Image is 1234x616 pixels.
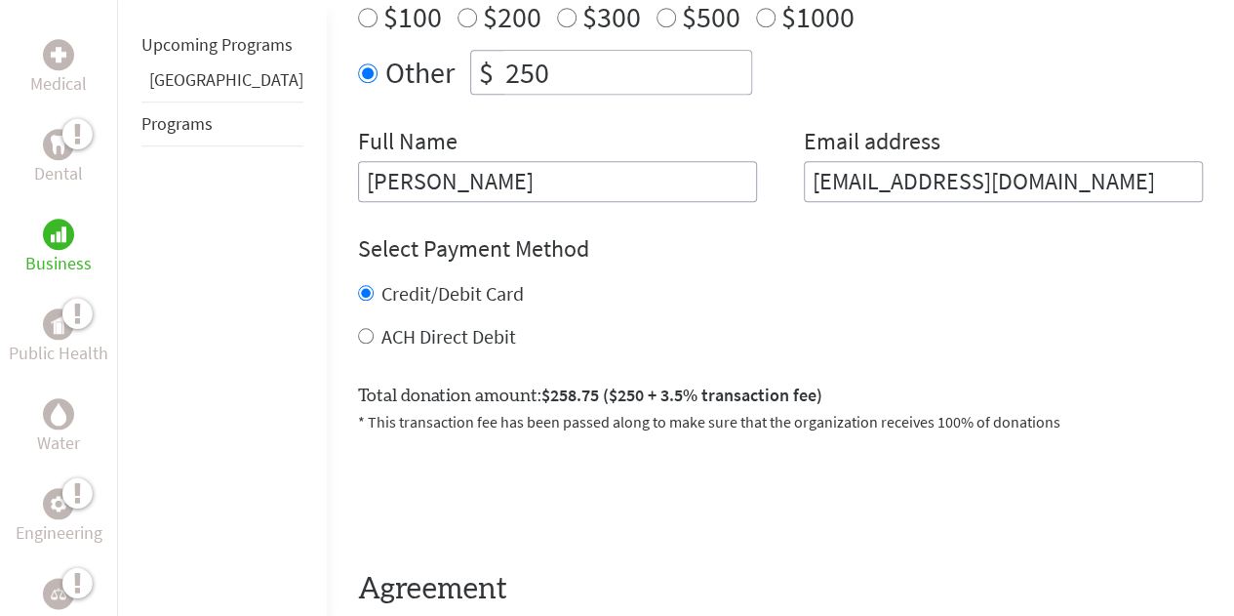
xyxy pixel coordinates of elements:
[141,112,213,135] a: Programs
[43,488,74,519] div: Engineering
[9,340,108,367] p: Public Health
[385,50,455,95] label: Other
[51,402,66,425] img: Water
[51,226,66,242] img: Business
[51,47,66,62] img: Medical
[141,23,303,66] li: Upcoming Programs
[149,68,303,91] a: [GEOGRAPHIC_DATA]
[34,160,83,187] p: Dental
[16,519,102,547] p: Engineering
[471,51,501,94] div: $
[37,430,80,457] p: Water
[9,308,108,367] a: Public HealthPublic Health
[51,135,66,153] img: Dental
[358,233,1203,265] h4: Select Payment Method
[381,324,516,349] label: ACH Direct Debit
[358,126,458,161] label: Full Name
[43,219,74,250] div: Business
[51,496,66,512] img: Engineering
[358,410,1203,433] p: * This transaction fee has been passed along to make sure that the organization receives 100% of ...
[43,129,74,160] div: Dental
[25,250,92,277] p: Business
[43,578,74,609] div: Legal Empowerment
[358,382,822,410] label: Total donation amount:
[43,398,74,430] div: Water
[30,70,87,98] p: Medical
[51,588,66,599] img: Legal Empowerment
[37,398,80,457] a: WaterWater
[381,281,524,306] label: Credit/Debit Card
[51,314,66,334] img: Public Health
[16,488,102,547] a: EngineeringEngineering
[30,39,87,98] a: MedicalMedical
[43,39,74,70] div: Medical
[804,161,1203,202] input: Your Email
[541,384,822,406] span: $258.75 ($250 + 3.5% transaction fee)
[141,102,303,146] li: Programs
[358,161,757,202] input: Enter Full Name
[804,126,940,161] label: Email address
[34,129,83,187] a: DentalDental
[25,219,92,277] a: BusinessBusiness
[501,51,751,94] input: Enter Amount
[43,308,74,340] div: Public Health
[141,33,293,56] a: Upcoming Programs
[141,66,303,102] li: Panama
[358,572,1203,607] h4: Agreement
[358,457,655,533] iframe: reCAPTCHA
